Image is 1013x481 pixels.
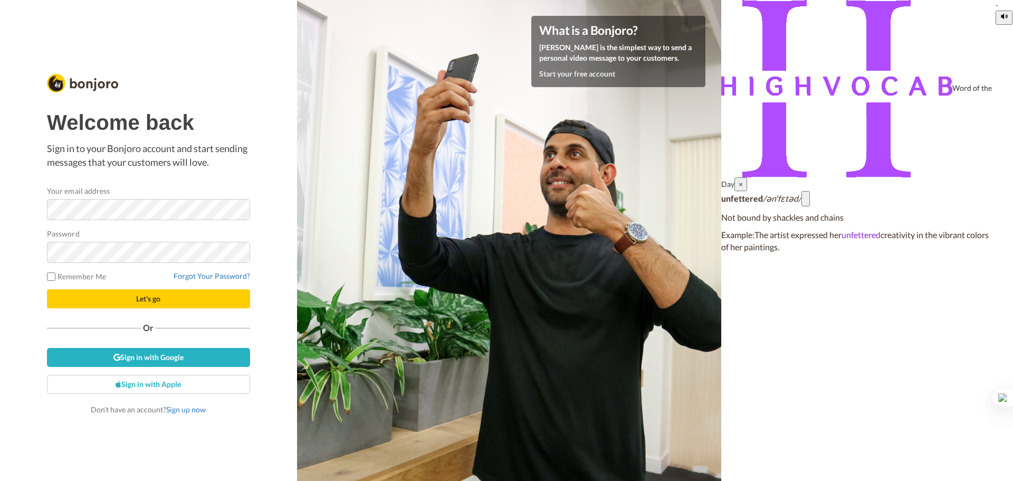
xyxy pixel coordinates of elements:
[166,405,206,414] a: Sign up now
[91,405,206,414] span: Don’t have an account?
[47,272,55,281] input: Remember Me
[721,229,995,253] p: Example: The artist expressed her creativity in the vibrant colors of her paintings.
[721,212,995,224] p: Not bound by shackles and chains
[47,111,250,134] h1: Welcome back
[47,142,250,169] p: Sign in to your Bonjoro account and start sending messages that your customers will love.
[842,230,881,240] span: unfettered
[996,11,1012,25] button: Hear pronunciation
[539,24,697,37] h4: What is a Bonjoro?
[763,193,801,203] em: / ən'fɛtəd /
[47,375,250,394] a: Sign in with Apple
[141,324,156,332] span: Or
[734,177,747,191] button: Dismiss notification
[47,271,106,282] label: Remember Me
[47,228,80,239] label: Password
[721,193,763,203] strong: unfettered
[47,185,110,196] label: Your email address
[174,271,250,280] a: Forgot Your Password?
[539,69,615,78] a: Start your free account
[47,348,250,367] a: Sign in with Google
[47,289,250,308] button: Let's go
[801,191,810,206] button: Hear pronunciation of unfettered
[136,294,160,303] span: Let's go
[539,42,697,63] p: [PERSON_NAME] is the simplest way to send a personal video message to your customers.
